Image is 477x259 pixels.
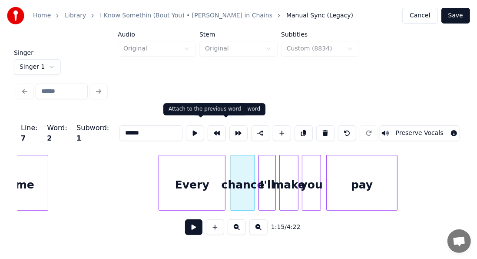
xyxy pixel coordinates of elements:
div: / [271,223,292,232]
a: Library [65,11,86,20]
div: Word : [47,123,73,144]
label: Audio [118,31,196,37]
img: youka [7,7,24,24]
span: 2 [47,134,52,142]
a: Home [33,11,51,20]
div: Subword : [76,123,114,144]
button: Cancel [402,8,437,24]
div: Attach to the previous word [169,106,241,113]
nav: breadcrumb [33,11,353,20]
span: 1:15 [271,223,285,232]
span: 7 [21,134,26,142]
span: 1 [76,134,81,142]
label: Subtitles [281,31,359,37]
div: Open chat [447,229,471,253]
div: Line : [21,123,43,144]
label: Singer [14,50,61,56]
a: I Know Somethin (Bout You) • [PERSON_NAME] in Chains [100,11,272,20]
div: Attach to the next word [199,106,260,113]
span: Manual Sync (Legacy) [286,11,353,20]
button: Save [441,8,470,24]
button: Toggle [380,125,460,141]
label: Stem [199,31,278,37]
span: 4:22 [287,223,300,232]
